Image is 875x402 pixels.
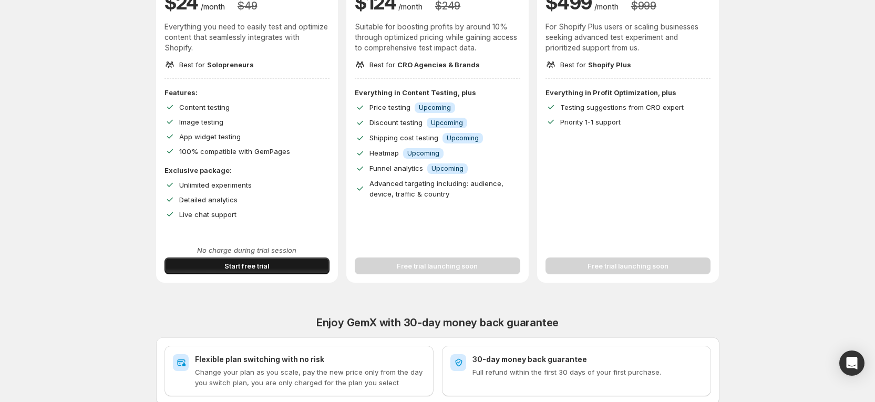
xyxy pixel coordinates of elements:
[164,22,330,53] p: Everything you need to easily test and optimize content that seamlessly integrates with Shopify.
[560,118,621,126] span: Priority 1-1 support
[179,118,223,126] span: Image testing
[369,133,438,142] span: Shipping cost testing
[560,103,684,111] span: Testing suggestions from CRO expert
[179,103,230,111] span: Content testing
[369,179,503,198] span: Advanced targeting including: audience, device, traffic & country
[179,181,252,189] span: Unlimited experiments
[207,60,254,69] span: Solopreneurs
[179,147,290,156] span: 100% compatible with GemPages
[369,103,410,111] span: Price testing
[447,134,479,142] span: Upcoming
[179,195,238,204] span: Detailed analytics
[472,367,703,377] p: Full refund within the first 30 days of your first purchase.
[164,165,330,176] p: Exclusive package:
[545,22,711,53] p: For Shopify Plus users or scaling businesses seeking advanced test experiment and prioritized sup...
[472,354,703,365] h2: 30-day money back guarantee
[156,316,719,329] h2: Enjoy GemX with 30-day money back guarantee
[594,2,619,12] p: /month
[431,164,464,173] span: Upcoming
[839,351,864,376] div: Open Intercom Messenger
[545,87,711,98] p: Everything in Profit Optimization, plus
[164,87,330,98] p: Features:
[195,367,425,388] p: Change your plan as you scale, pay the new price only from the day you switch plan, you are only ...
[369,149,399,157] span: Heatmap
[201,2,225,12] p: /month
[179,59,254,70] p: Best for
[164,257,330,274] button: Start free trial
[397,60,480,69] span: CRO Agencies & Brands
[369,118,423,127] span: Discount testing
[224,261,269,271] span: Start free trial
[355,22,520,53] p: Suitable for boosting profits by around 10% through optimized pricing while gaining access to com...
[560,59,631,70] p: Best for
[588,60,631,69] span: Shopify Plus
[407,149,439,158] span: Upcoming
[369,59,480,70] p: Best for
[179,210,236,219] span: Live chat support
[398,2,423,12] p: /month
[431,119,463,127] span: Upcoming
[419,104,451,112] span: Upcoming
[164,245,330,255] p: No charge during trial session
[355,87,520,98] p: Everything in Content Testing, plus
[179,132,241,141] span: App widget testing
[195,354,425,365] h2: Flexible plan switching with no risk
[369,164,423,172] span: Funnel analytics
